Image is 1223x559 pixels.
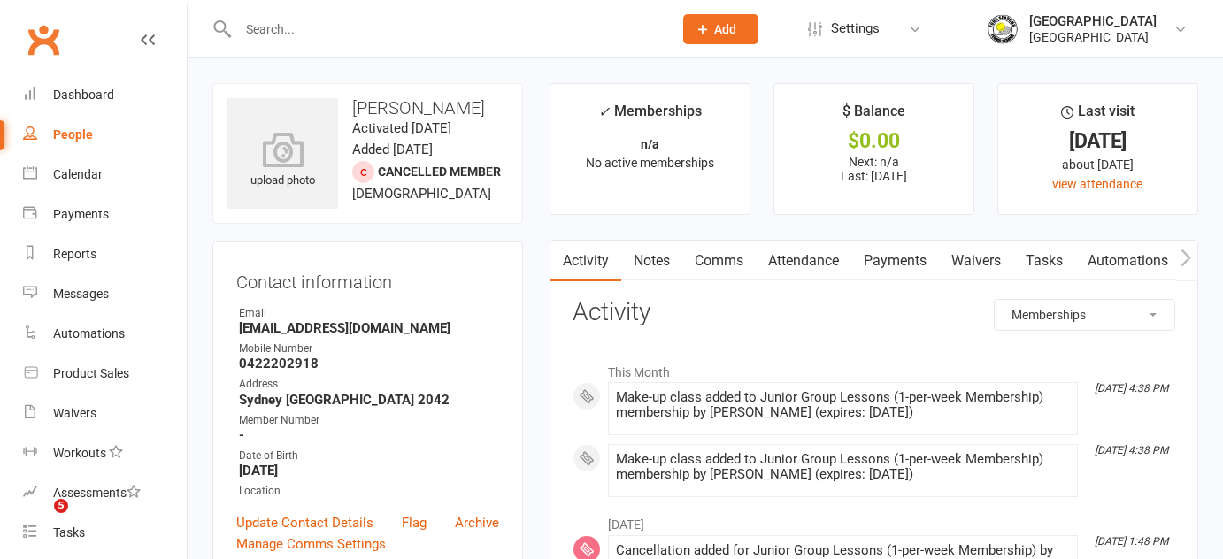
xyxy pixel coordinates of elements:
div: Make-up class added to Junior Group Lessons (1-per-week Membership) membership by [PERSON_NAME] (... [616,390,1070,420]
div: Workouts [53,446,106,460]
a: Notes [621,241,682,281]
button: Add [683,14,758,44]
h3: [PERSON_NAME] [227,98,508,118]
a: Reports [23,234,187,274]
i: ✓ [598,103,610,120]
span: Cancelled member [378,165,501,179]
input: Search... [233,17,660,42]
a: Calendar [23,155,187,195]
i: [DATE] 4:38 PM [1095,382,1168,394]
a: Tasks [1013,241,1075,281]
i: [DATE] 1:48 PM [1095,535,1168,548]
div: Date of Birth [239,448,499,464]
a: Waivers [23,394,187,433]
img: thumb_image1754099813.png [985,11,1020,47]
div: People [53,127,93,142]
div: Make-up class added to Junior Group Lessons (1-per-week Membership) membership by [PERSON_NAME] (... [616,452,1070,482]
div: Memberships [598,100,702,133]
h3: Activity [573,299,1175,326]
div: Mobile Number [239,341,499,357]
div: Calendar [53,167,103,181]
a: Dashboard [23,75,187,115]
div: $ Balance [842,100,905,132]
a: Flag [402,512,427,533]
time: Activated [DATE] [352,120,451,136]
a: Comms [682,241,756,281]
div: Member Number [239,412,499,429]
div: Last visit [1061,100,1135,132]
strong: n/a [641,137,659,151]
span: Add [714,22,736,36]
span: Settings [831,9,880,49]
div: Dashboard [53,88,114,102]
div: Assessments [53,486,141,500]
div: Email [239,305,499,322]
a: Tasks [23,513,187,553]
div: upload photo [227,132,338,190]
strong: Sydney [GEOGRAPHIC_DATA] 2042 [239,392,499,408]
span: [DEMOGRAPHIC_DATA] [352,186,491,202]
div: Payments [53,207,109,221]
div: Address [239,376,499,393]
a: Waivers [939,241,1013,281]
li: [DATE] [573,506,1175,534]
strong: [DATE] [239,463,499,479]
i: [DATE] 4:38 PM [1095,444,1168,456]
a: Automations [23,314,187,354]
a: Messages [23,274,187,314]
a: Payments [851,241,939,281]
a: Archive [455,512,499,533]
div: [GEOGRAPHIC_DATA] [1029,13,1157,29]
a: Assessments [23,473,187,513]
a: Payments [23,195,187,234]
iframe: Intercom live chat [18,499,60,541]
time: Added [DATE] [352,142,433,157]
a: Product Sales [23,354,187,394]
div: Location [239,483,499,500]
strong: 0422202918 [239,356,499,371]
span: 5 [54,499,68,513]
a: Update Contact Details [236,512,373,533]
div: Automations [53,326,125,341]
a: Automations [1075,241,1181,281]
a: Activity [550,241,621,281]
p: Next: n/a Last: [DATE] [790,155,958,183]
a: Workouts [23,433,187,473]
h3: Contact information [236,265,499,292]
div: Reports [53,247,96,261]
span: No active memberships [586,156,714,170]
li: This Month [573,354,1175,382]
div: Waivers [53,406,96,420]
div: Tasks [53,525,85,540]
div: Product Sales [53,366,129,380]
div: [GEOGRAPHIC_DATA] [1029,29,1157,45]
a: Attendance [756,241,851,281]
a: Manage Comms Settings [236,533,386,555]
strong: - [239,427,499,443]
div: [DATE] [1014,132,1181,150]
a: People [23,115,187,155]
div: about [DATE] [1014,155,1181,174]
strong: [EMAIL_ADDRESS][DOMAIN_NAME] [239,320,499,336]
a: view attendance [1052,177,1142,191]
div: Messages [53,287,109,301]
div: $0.00 [790,132,958,150]
a: Clubworx [21,18,65,62]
